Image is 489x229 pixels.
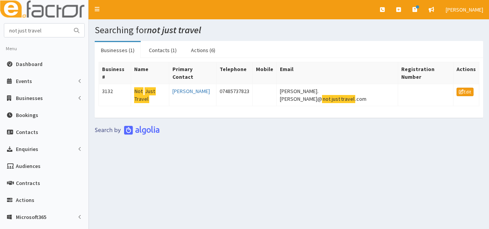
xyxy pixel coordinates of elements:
[134,87,143,95] mark: Not
[16,197,34,204] span: Actions
[16,129,38,136] span: Contacts
[172,88,210,95] a: [PERSON_NAME]
[216,62,253,84] th: Telephone
[185,42,221,58] a: Actions (6)
[145,87,156,95] mark: Just
[16,61,43,68] span: Dashboard
[169,62,216,84] th: Primary Contact
[277,62,398,84] th: Email
[341,95,355,103] mark: travel
[16,180,40,187] span: Contracts
[95,42,141,58] a: Businesses (1)
[277,84,398,106] td: [PERSON_NAME].[PERSON_NAME]@ .com
[95,126,160,135] img: search-by-algolia-light-background.png
[16,163,41,170] span: Audiences
[16,95,43,102] span: Businesses
[131,62,169,84] th: Name
[16,214,46,221] span: Microsoft365
[147,24,201,36] i: not just travel
[16,112,38,119] span: Bookings
[4,24,69,37] input: Search...
[134,95,149,103] mark: Travel
[143,42,183,58] a: Contacts (1)
[322,95,331,103] mark: not
[95,25,483,35] h1: Searching for
[99,84,131,106] td: 3132
[16,78,32,85] span: Events
[216,84,253,106] td: 07485737823
[253,62,277,84] th: Mobile
[331,95,341,103] mark: just
[99,62,131,84] th: Business #
[453,62,479,84] th: Actions
[457,88,474,96] a: Edit
[16,146,38,153] span: Enquiries
[398,62,453,84] th: Registration Number
[446,6,483,13] span: [PERSON_NAME]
